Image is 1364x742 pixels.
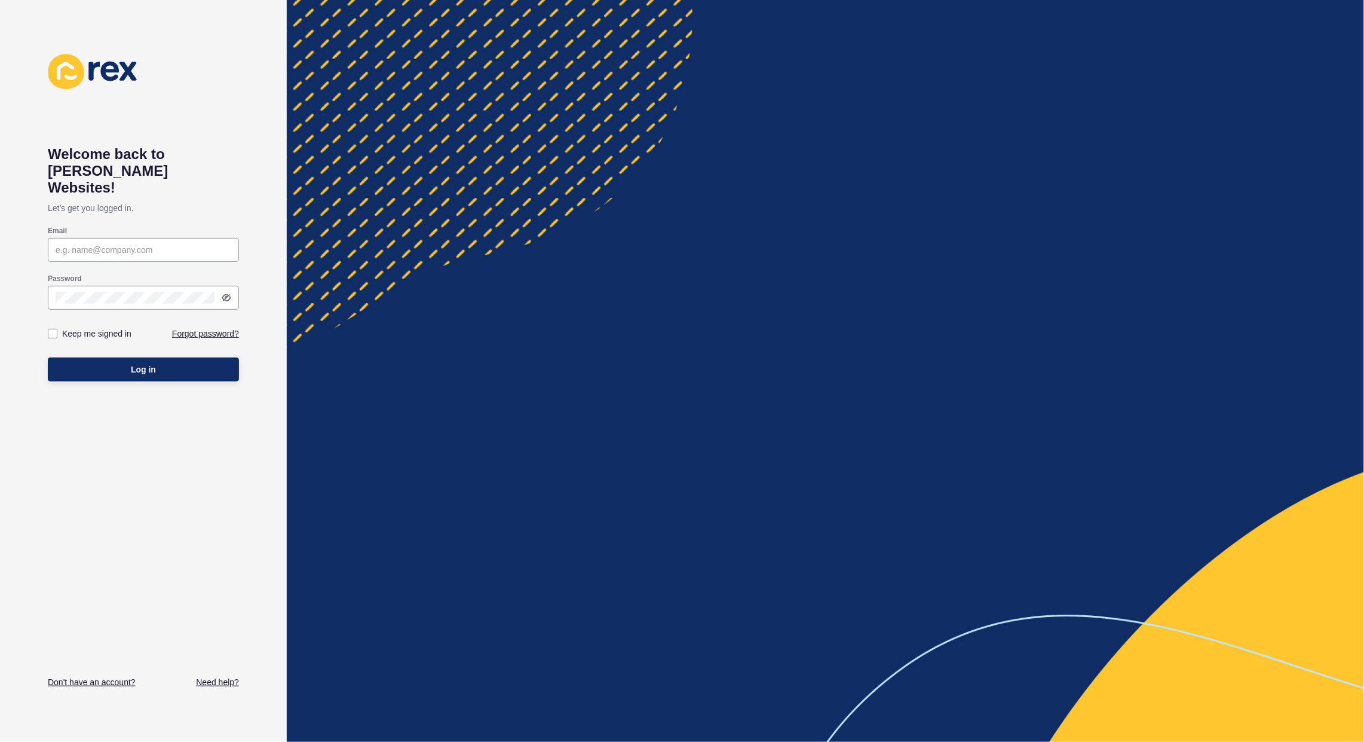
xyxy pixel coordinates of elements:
label: Email [48,226,67,236]
label: Password [48,274,82,283]
h1: Welcome back to [PERSON_NAME] Websites! [48,146,239,196]
a: Need help? [196,676,239,688]
input: e.g. name@company.com [56,244,231,256]
span: Log in [131,364,156,375]
label: Keep me signed in [62,328,131,340]
a: Don't have an account? [48,676,136,688]
p: Let's get you logged in. [48,196,239,220]
button: Log in [48,358,239,381]
a: Forgot password? [172,328,239,340]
